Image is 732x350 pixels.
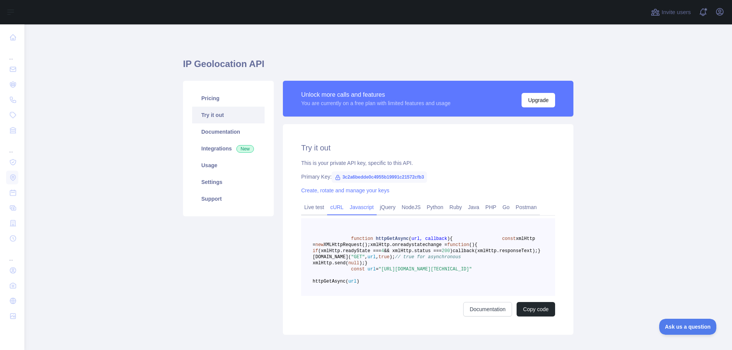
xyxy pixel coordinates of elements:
[411,236,447,241] span: url, callback
[649,6,692,18] button: Invite users
[384,248,441,254] span: && xmlHttp.status ===
[192,190,265,207] a: Support
[351,254,365,260] span: "GET"
[351,267,365,272] span: const
[469,242,472,248] span: (
[301,173,555,181] div: Primary Key:
[327,201,347,213] a: cURL
[6,46,18,61] div: ...
[359,261,364,266] span: );
[365,261,368,266] span: }
[6,139,18,154] div: ...
[318,248,381,254] span: (xmlHttp.readyState ===
[192,140,265,157] a: Integrations New
[441,248,450,254] span: 200
[313,248,318,254] span: if
[446,201,465,213] a: Ruby
[313,254,351,260] span: [DOMAIN_NAME](
[379,254,390,260] span: true
[465,201,483,213] a: Java
[301,99,451,107] div: You are currently on a free plan with limited features and usage
[324,242,370,248] span: XMLHttpRequest();
[192,123,265,140] a: Documentation
[6,247,18,262] div: ...
[472,242,475,248] span: )
[450,236,453,241] span: {
[538,248,541,254] span: }
[192,90,265,107] a: Pricing
[463,302,512,316] a: Documentation
[315,242,324,248] span: new
[356,279,359,284] span: )
[365,254,368,260] span: ,
[376,267,379,272] span: =
[517,302,555,316] button: Copy code
[301,201,327,213] a: Live test
[376,236,409,241] span: httpGetAsync
[482,201,499,213] a: PHP
[502,236,516,241] span: const
[398,201,424,213] a: NodeJS
[192,107,265,123] a: Try it out
[301,187,389,193] a: Create, rotate and manage your keys
[192,157,265,174] a: Usage
[450,248,453,254] span: )
[424,201,446,213] a: Python
[301,159,555,167] div: This is your private API key, specific to this API.
[475,242,477,248] span: {
[522,93,555,107] button: Upgrade
[183,58,573,76] h1: IP Geolocation API
[192,174,265,190] a: Settings
[348,279,357,284] span: url
[301,90,451,99] div: Unlock more calls and features
[313,279,348,284] span: httpGetAsync(
[379,267,472,272] span: "[URL][DOMAIN_NAME][TECHNICAL_ID]"
[351,236,373,241] span: function
[313,261,348,266] span: xmlHttp.send(
[659,319,717,335] iframe: Toggle Customer Support
[370,242,447,248] span: xmlHttp.onreadystatechange =
[661,8,691,17] span: Invite users
[348,261,360,266] span: null
[347,201,377,213] a: Javascript
[301,142,555,153] h2: Try it out
[332,171,427,183] span: 3c2a6bedde0c4955b19991c21572cfb3
[377,201,398,213] a: jQuery
[395,254,461,260] span: // true for asynchronous
[368,254,376,260] span: url
[368,267,376,272] span: url
[236,145,254,153] span: New
[447,236,450,241] span: )
[453,248,538,254] span: callback(xmlHttp.responseText);
[376,254,379,260] span: ,
[390,254,395,260] span: );
[499,201,513,213] a: Go
[513,201,540,213] a: Postman
[447,242,469,248] span: function
[381,248,384,254] span: 4
[409,236,411,241] span: (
